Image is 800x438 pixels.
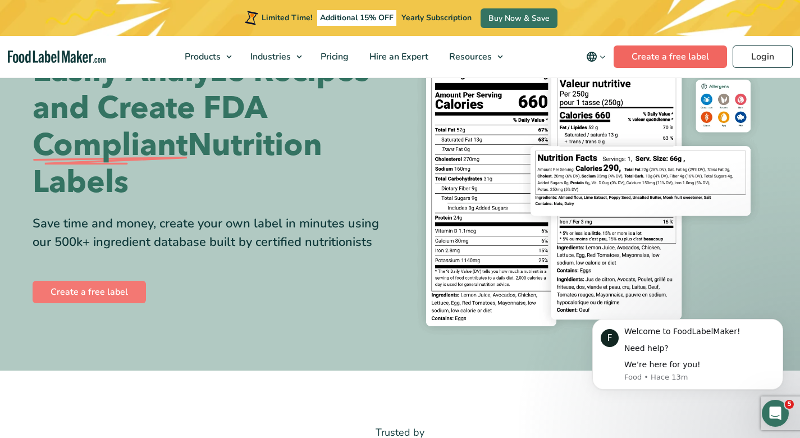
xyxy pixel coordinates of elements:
[439,36,509,77] a: Resources
[401,12,472,23] span: Yearly Subscription
[359,36,436,77] a: Hire an Expert
[33,53,392,201] h1: Easily Analyze Recipes and Create FDA Nutrition Labels
[762,400,789,427] iframe: Intercom live chat
[33,215,392,252] div: Save time and money, create your own label in minutes using our 500k+ ingredient database built b...
[785,400,794,409] span: 5
[310,36,356,77] a: Pricing
[262,12,312,23] span: Limited Time!
[481,8,557,28] a: Buy Now & Save
[240,36,308,77] a: Industries
[366,51,429,63] span: Hire an Expert
[181,51,222,63] span: Products
[446,51,493,63] span: Resources
[33,281,146,303] a: Create a free label
[317,10,396,26] span: Additional 15% OFF
[175,36,237,77] a: Products
[614,45,727,68] a: Create a free label
[317,51,350,63] span: Pricing
[733,45,793,68] a: Login
[575,302,800,408] iframe: Intercom notifications mensaje
[247,51,292,63] span: Industries
[33,127,188,164] span: Compliant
